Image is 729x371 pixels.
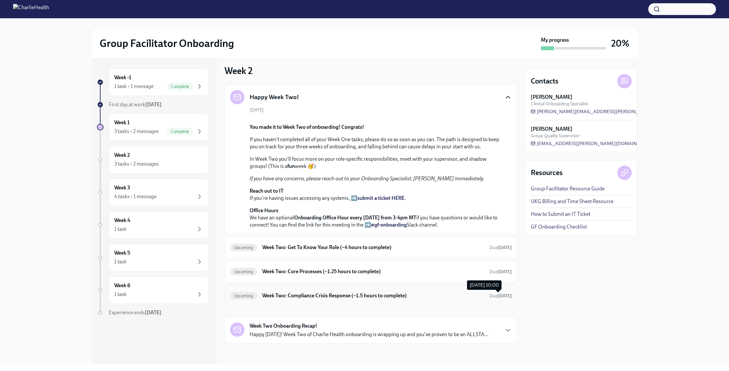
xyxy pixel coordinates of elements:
p: We have an optional if you have questions or would like to connect! You can find the link for thi... [250,207,502,229]
span: Clinical Onboarding Specialist [531,101,588,107]
strong: Reach out to IT [250,188,283,194]
span: [DATE] [250,107,264,113]
a: How to Submit an IT Ticket [531,211,590,218]
strong: Office Hours [250,207,278,214]
strong: [DATE] [498,245,512,250]
span: Due [489,269,512,275]
a: Week 51 task [97,244,209,271]
h6: Week 6 [114,282,130,289]
h3: Week 2 [225,65,253,77]
strong: [DATE] [145,309,161,316]
a: [PERSON_NAME][EMAIL_ADDRESS][PERSON_NAME][DOMAIN_NAME] [531,108,693,115]
a: #gf-onboarding [371,222,407,228]
strong: [DATE] [145,101,162,108]
a: First day at work[DATE] [97,101,209,108]
a: UpcomingWeek Two: Compliance Crisis Response (~1.5 hours to complete)Due[DATE] [230,290,512,301]
img: CharlieHealth [13,4,49,14]
strong: fun [287,163,295,169]
h4: Resources [531,168,563,178]
strong: Week Two Onboarding Recap! [250,322,317,330]
h6: Week Two: Get To Know Your Role (~4 hours to complete) [262,244,484,251]
strong: [PERSON_NAME] [531,94,572,101]
h6: Week 2 [114,152,130,159]
a: UpcomingWeek Two: Get To Know Your Role (~4 hours to complete)Due[DATE] [230,242,512,253]
a: GF Onboarding Checklist [531,223,587,230]
a: UpcomingWeek Two: Core Processes (~1.25 hours to complete)Due[DATE] [230,266,512,277]
a: submit a ticket HERE [357,195,405,201]
h3: 20% [611,37,629,49]
span: Complete [167,129,193,134]
a: Group Facilitator Resource Guide [531,185,605,192]
h6: Week 4 [114,217,130,224]
p: Happy [DATE]! Week Two of Charlie Health onboarding is wrapping up and you've proven to be an ALL... [250,331,488,338]
h6: Week 1 [114,119,130,126]
p: If you're having issues accessing any systems, ➡️ . [250,187,502,202]
div: 1 task [114,258,127,265]
div: 3 tasks • 2 messages [114,160,159,168]
strong: My progress [541,37,569,44]
span: Due [489,245,512,250]
strong: [DATE] [498,269,512,275]
strong: Onboarding Office Hour every [DATE] from 3-4pm MT [294,215,416,221]
div: 3 tasks • 2 messages [114,128,159,135]
h6: Week Two: Core Processes (~1.25 hours to complete) [262,268,484,275]
h6: Week 5 [114,249,130,257]
div: 1 task • 1 message [114,83,154,90]
strong: You made it to Week Two of onboarding! Congrats! [250,124,364,130]
a: UKG Billing and Time Sheet Resource [531,198,613,205]
div: 4 tasks • 1 message [114,193,157,200]
h6: Week 3 [114,184,130,191]
span: Complete [167,84,193,89]
span: Upcoming [230,245,257,250]
h6: Week Two: Compliance Crisis Response (~1.5 hours to complete) [262,292,484,299]
p: If you haven't completed all of your Week One tasks, please do so as soon as you can. The path is... [250,136,502,150]
span: Due [489,293,512,299]
a: Week -11 task • 1 messageComplete [97,68,209,96]
span: First day at work [109,101,162,108]
a: Week 41 task [97,211,209,239]
a: Week 61 task [97,276,209,304]
a: [EMAIL_ADDRESS][PERSON_NAME][DOMAIN_NAME] [531,140,655,147]
a: Week 23 tasks • 2 messages [97,146,209,173]
h2: Group Facilitator Onboarding [100,37,234,50]
em: If you have any concerns, please reach out to your Onboarding Specialist, [PERSON_NAME] immediately. [250,175,484,182]
a: Week 13 tasks • 2 messagesComplete [97,113,209,141]
p: In Week Two you'll focus more on your role-specific responsibilities, meet with your supervisor, ... [250,156,502,170]
div: 1 task [114,226,127,233]
a: Week 34 tasks • 1 message [97,179,209,206]
strong: [DATE] [498,293,512,299]
strong: [PERSON_NAME] [531,126,572,133]
span: Group Quality Supervisor [531,133,580,139]
div: 1 task [114,291,127,298]
h6: Week -1 [114,74,131,81]
span: Experience ends [109,309,161,316]
span: September 1st, 2025 10:00 [489,269,512,275]
h5: Happy Week Two! [250,93,299,101]
span: Upcoming [230,293,257,298]
h4: Contacts [531,76,558,86]
span: Upcoming [230,269,257,274]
